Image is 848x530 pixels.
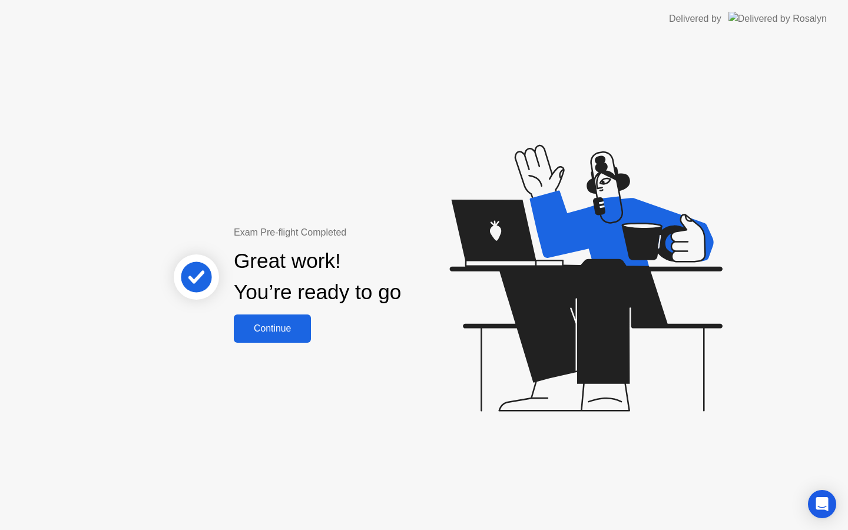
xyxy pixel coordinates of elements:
div: Great work! You’re ready to go [234,246,401,308]
button: Continue [234,314,311,343]
img: Delivered by Rosalyn [728,12,827,25]
div: Exam Pre-flight Completed [234,226,477,240]
div: Continue [237,323,307,334]
div: Open Intercom Messenger [808,490,836,518]
div: Delivered by [669,12,721,26]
